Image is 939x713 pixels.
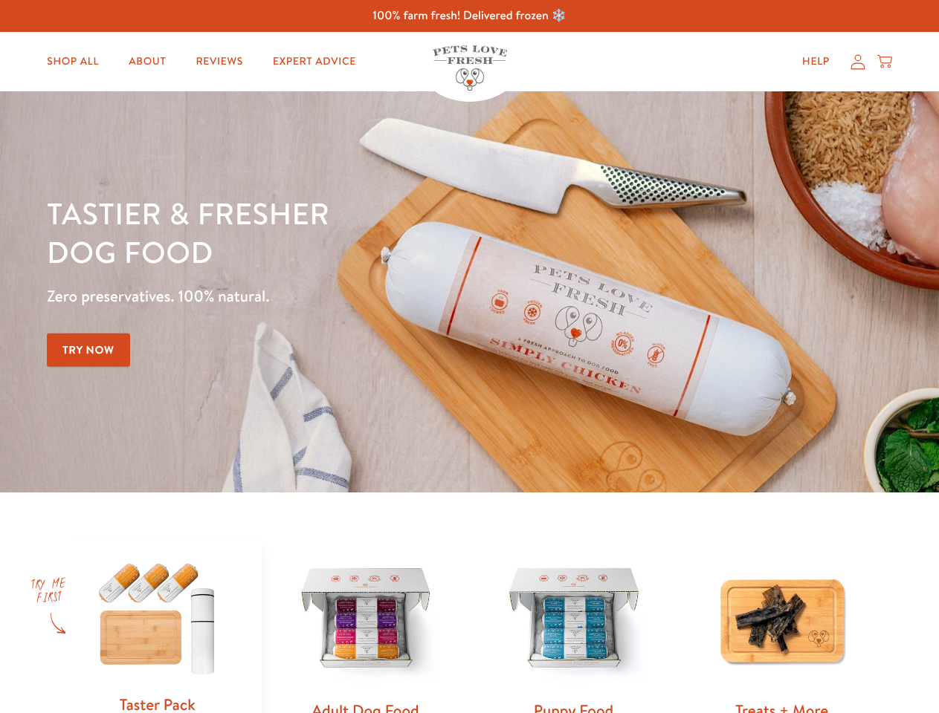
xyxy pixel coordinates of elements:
h1: Tastier & fresher dog food [47,194,610,271]
a: Help [790,47,842,76]
a: Expert Advice [261,47,368,76]
a: Shop All [35,47,111,76]
p: Zero preservatives. 100% natural. [47,283,610,310]
a: Try Now [47,333,130,367]
img: Pets Love Fresh [433,45,507,91]
a: Reviews [184,47,254,76]
a: About [117,47,178,76]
